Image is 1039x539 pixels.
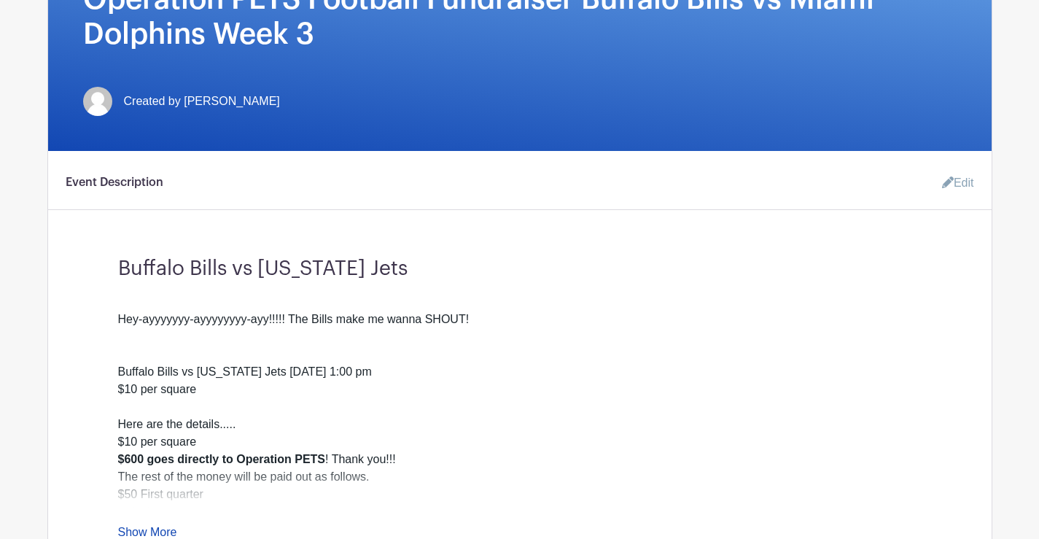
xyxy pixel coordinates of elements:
[118,416,922,433] div: Here are the details.....
[66,176,163,190] h6: Event Description
[118,451,922,468] div: ! Thank you!!!
[124,93,280,110] span: Created by [PERSON_NAME]
[118,468,922,486] div: The rest of the money will be paid out as follows.
[118,293,922,346] div: Hey-ayyyyyyy-ayyyyyyyy-ayy!!!!! The Bills make me wanna SHOUT!
[930,168,974,198] a: Edit
[83,87,112,116] img: default-ce2991bfa6775e67f084385cd625a349d9dcbb7a52a09fb2fda1e96e2d18dcdb.png
[118,346,922,416] div: Buffalo Bills vs [US_STATE] Jets [DATE] 1:00 pm $10 per square
[118,245,922,282] h3: Buffalo Bills vs [US_STATE] Jets
[118,503,922,521] div: $100 Half time
[118,453,326,465] strong: $600 goes directly to Operation PETS
[118,433,922,451] div: $10 per square
[118,486,922,503] div: $50 First quarter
